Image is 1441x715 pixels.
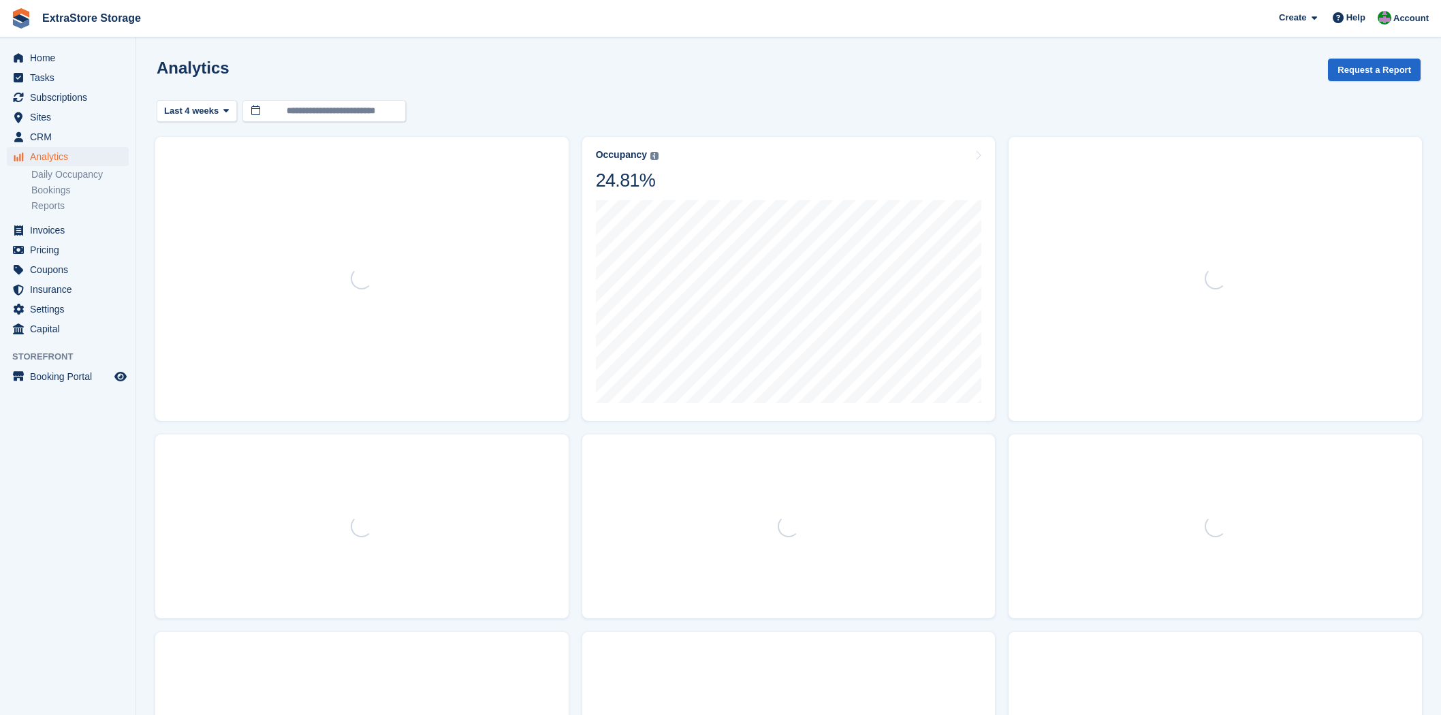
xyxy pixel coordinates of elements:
[31,168,129,181] a: Daily Occupancy
[596,149,647,161] div: Occupancy
[30,147,112,166] span: Analytics
[7,88,129,107] a: menu
[30,300,112,319] span: Settings
[7,367,129,386] a: menu
[596,169,659,192] div: 24.81%
[30,260,112,279] span: Coupons
[30,108,112,127] span: Sites
[30,48,112,67] span: Home
[7,300,129,319] a: menu
[650,152,659,160] img: icon-info-grey-7440780725fd019a000dd9b08b2336e03edf1995a4989e88bcd33f0948082b44.svg
[7,127,129,146] a: menu
[7,260,129,279] a: menu
[7,221,129,240] a: menu
[7,108,129,127] a: menu
[1346,11,1365,25] span: Help
[7,147,129,166] a: menu
[30,88,112,107] span: Subscriptions
[1328,59,1421,81] button: Request a Report
[1393,12,1429,25] span: Account
[30,127,112,146] span: CRM
[30,280,112,299] span: Insurance
[30,319,112,338] span: Capital
[11,8,31,29] img: stora-icon-8386f47178a22dfd0bd8f6a31ec36ba5ce8667c1dd55bd0f319d3a0aa187defe.svg
[157,100,237,123] button: Last 4 weeks
[30,68,112,87] span: Tasks
[7,68,129,87] a: menu
[12,350,136,364] span: Storefront
[112,368,129,385] a: Preview store
[30,367,112,386] span: Booking Portal
[30,221,112,240] span: Invoices
[37,7,146,29] a: ExtraStore Storage
[31,184,129,197] a: Bookings
[31,200,129,212] a: Reports
[7,240,129,259] a: menu
[157,59,229,77] h2: Analytics
[30,240,112,259] span: Pricing
[1279,11,1306,25] span: Create
[7,48,129,67] a: menu
[7,319,129,338] a: menu
[1378,11,1391,25] img: Grant Daniel
[164,104,219,118] span: Last 4 weeks
[7,280,129,299] a: menu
